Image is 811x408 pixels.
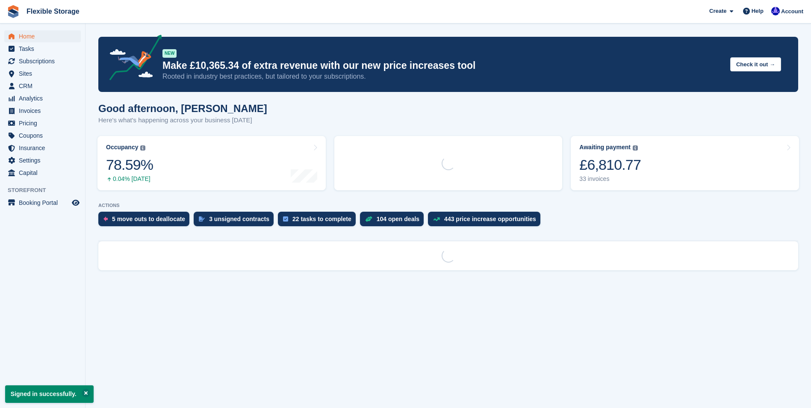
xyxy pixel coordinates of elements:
a: 443 price increase opportunities [428,212,545,231]
a: menu [4,142,81,154]
img: price-adjustments-announcement-icon-8257ccfd72463d97f412b2fc003d46551f7dbcb40ab6d574587a9cd5c0d94... [102,35,162,83]
span: Help [752,7,764,15]
img: deal-1b604bf984904fb50ccaf53a9ad4b4a5d6e5aea283cecdc64d6e3604feb123c2.svg [365,216,372,222]
span: CRM [19,80,70,92]
span: Home [19,30,70,42]
a: Flexible Storage [23,4,83,18]
div: 5 move outs to deallocate [112,216,185,222]
a: 104 open deals [360,212,428,231]
p: Here's what's happening across your business [DATE] [98,115,267,125]
p: Rooted in industry best practices, but tailored to your subscriptions. [162,72,723,81]
img: icon-info-grey-7440780725fd019a000dd9b08b2336e03edf1995a4989e88bcd33f0948082b44.svg [633,145,638,151]
span: Capital [19,167,70,179]
span: Coupons [19,130,70,142]
a: 3 unsigned contracts [194,212,278,231]
p: ACTIONS [98,203,798,208]
div: Occupancy [106,144,138,151]
a: Occupancy 78.59% 0.04% [DATE] [97,136,326,190]
a: menu [4,154,81,166]
img: stora-icon-8386f47178a22dfd0bd8f6a31ec36ba5ce8667c1dd55bd0f319d3a0aa187defe.svg [7,5,20,18]
a: menu [4,80,81,92]
a: menu [4,167,81,179]
span: Analytics [19,92,70,104]
span: Booking Portal [19,197,70,209]
span: Sites [19,68,70,80]
img: price_increase_opportunities-93ffe204e8149a01c8c9dc8f82e8f89637d9d84a8eef4429ea346261dce0b2c0.svg [433,217,440,221]
a: 5 move outs to deallocate [98,212,194,231]
span: Storefront [8,186,85,195]
div: 443 price increase opportunities [444,216,536,222]
img: Ian Petherick [771,7,780,15]
img: task-75834270c22a3079a89374b754ae025e5fb1db73e45f91037f5363f120a921f8.svg [283,216,288,222]
p: Signed in successfully. [5,385,94,403]
img: move_outs_to_deallocate_icon-f764333ba52eb49d3ac5e1228854f67142a1ed5810a6f6cc68b1a99e826820c5.svg [103,216,108,222]
span: Tasks [19,43,70,55]
h1: Good afternoon, [PERSON_NAME] [98,103,267,114]
div: £6,810.77 [579,156,641,174]
a: menu [4,30,81,42]
div: 0.04% [DATE] [106,175,153,183]
a: menu [4,105,81,117]
a: menu [4,68,81,80]
span: Create [709,7,726,15]
a: Awaiting payment £6,810.77 33 invoices [571,136,799,190]
a: menu [4,92,81,104]
div: 33 invoices [579,175,641,183]
span: Pricing [19,117,70,129]
a: 22 tasks to complete [278,212,360,231]
div: 104 open deals [377,216,419,222]
a: menu [4,55,81,67]
img: contract_signature_icon-13c848040528278c33f63329250d36e43548de30e8caae1d1a13099fd9432cc5.svg [199,216,205,222]
div: NEW [162,49,177,58]
div: 22 tasks to complete [292,216,351,222]
a: menu [4,130,81,142]
a: menu [4,43,81,55]
button: Check it out → [730,57,781,71]
a: menu [4,117,81,129]
div: Awaiting payment [579,144,631,151]
span: Subscriptions [19,55,70,67]
div: 78.59% [106,156,153,174]
span: Insurance [19,142,70,154]
span: Settings [19,154,70,166]
div: 3 unsigned contracts [209,216,269,222]
a: menu [4,197,81,209]
a: Preview store [71,198,81,208]
p: Make £10,365.34 of extra revenue with our new price increases tool [162,59,723,72]
span: Account [781,7,803,16]
span: Invoices [19,105,70,117]
img: icon-info-grey-7440780725fd019a000dd9b08b2336e03edf1995a4989e88bcd33f0948082b44.svg [140,145,145,151]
